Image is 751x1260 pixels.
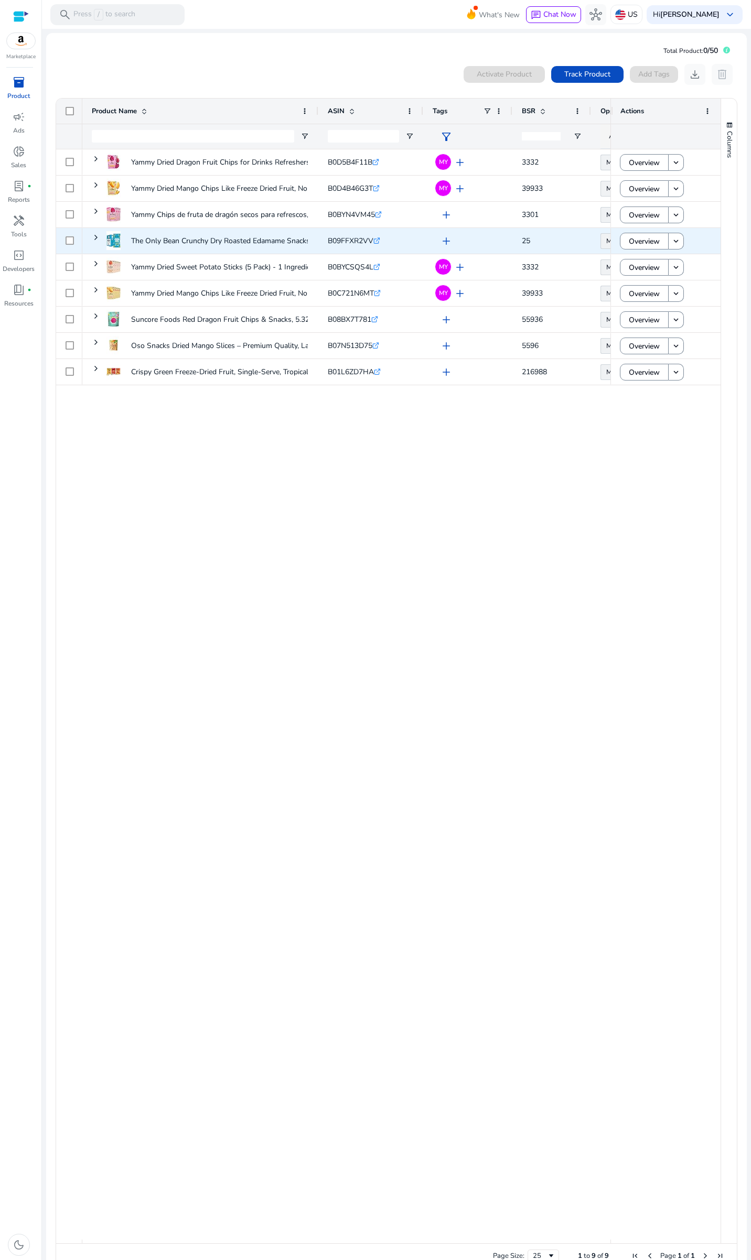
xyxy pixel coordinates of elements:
span: lab_profile [13,180,25,192]
span: Tags [433,106,447,116]
img: 41DguCkLl2L._SX38_SY50_CR,0,0,38,50_.jpg [106,284,121,302]
img: 41nlAitewAL._SX38_SY50_CR,0,0,38,50_.jpg [106,257,121,276]
span: handyman [13,214,25,227]
span: add [440,209,453,221]
mat-icon: keyboard_arrow_down [671,184,681,193]
span: 25 [522,236,530,246]
p: US [628,5,638,24]
mat-icon: keyboard_arrow_down [671,210,681,220]
span: Track Product [564,69,610,80]
span: Overview [629,362,660,383]
a: Moderate - High [600,233,661,249]
span: Opportunity Score [600,106,655,116]
p: Hi [653,11,720,18]
span: BSR [522,106,535,116]
img: 51sZjblT7oL._SX38_SY50_CR,0,0,38,50_.jpg [106,153,121,171]
button: Overview [620,285,669,302]
span: B08BX7T781 [328,314,371,324]
span: Total Product: [663,47,703,55]
p: Sales [11,160,26,170]
a: Moderate - High [600,338,661,354]
span: 3301 [522,210,539,220]
span: B0C721N6MT [328,288,374,298]
span: inventory_2 [13,76,25,89]
span: add [440,340,453,352]
p: Developers [3,264,35,274]
p: Marketplace [6,53,36,61]
span: code_blocks [13,249,25,262]
p: Reports [8,195,30,204]
span: Overview [629,231,660,252]
span: 39933 [522,288,543,298]
span: Overview [629,335,660,357]
button: download [684,64,705,85]
span: search [59,8,71,21]
span: 3332 [522,262,539,272]
a: Moderate - High [600,207,661,223]
span: add [440,235,453,247]
p: Yammy Dried Mango Chips Like Freeze Dried Fruit, No Sugar Added... [131,283,357,304]
input: ASIN Filter Input [328,130,399,143]
b: [PERSON_NAME] [660,9,720,19]
span: Overview [629,283,660,305]
p: Yammy Dried Sweet Potato Sticks (5 Pack) - 1 Ingredient Healthy... [131,256,349,278]
span: fiber_manual_record [27,288,31,292]
span: add [454,261,466,274]
mat-icon: keyboard_arrow_down [671,263,681,272]
span: donut_small [13,145,25,158]
a: Moderate - High [600,312,661,328]
span: B07N513D75 [328,341,372,351]
mat-icon: keyboard_arrow_down [671,315,681,324]
span: Chat Now [543,9,576,19]
span: filter_alt [440,131,453,143]
span: Actions [620,106,644,116]
span: MY [439,159,448,165]
div: Next Page [701,1252,710,1260]
mat-icon: keyboard_arrow_down [671,158,681,167]
p: Suncore Foods Red Dragon Fruit Chips & Snacks, 5.32oz (1 Pack),... [131,309,351,330]
span: Overview [629,257,660,278]
button: Overview [620,311,669,328]
span: Overview [629,204,660,226]
button: Overview [620,338,669,354]
span: MY [439,264,448,270]
mat-icon: keyboard_arrow_down [671,341,681,351]
button: Overview [620,364,669,381]
span: fiber_manual_record [27,184,31,188]
span: book_4 [13,284,25,296]
span: dark_mode [13,1239,25,1251]
p: Product [7,91,30,101]
mat-icon: keyboard_arrow_down [671,236,681,246]
a: Moderate - High [600,286,661,301]
span: download [689,68,701,81]
img: 51YNMUZd9HL._SX38_SY50_CR,0,0,38,50_.jpg [106,231,121,250]
span: B09FFXR2VV [328,236,373,246]
span: add [454,182,466,195]
span: B0BYCSQS4L [328,262,373,272]
span: What's New [479,6,520,24]
span: add [440,366,453,378]
p: The Only Bean Crunchy Dry Roasted Edamame Snacks (Sea Salt),... [131,230,350,252]
p: Press to search [73,9,135,20]
span: 0/50 [703,46,718,56]
button: Open Filter Menu [301,132,309,140]
span: All [609,131,618,141]
span: campaign [13,111,25,123]
p: Yammy Dried Mango Chips Like Freeze Dried Fruit, No Sugar Added... [131,178,357,199]
a: Moderate - High [600,364,661,380]
span: ASIN [328,106,345,116]
span: Overview [629,178,660,200]
span: add [440,313,453,326]
p: Resources [4,299,34,308]
div: Last Page [716,1252,724,1260]
div: First Page [631,1252,639,1260]
mat-icon: keyboard_arrow_down [671,367,681,377]
span: 55936 [522,314,543,324]
button: Overview [620,259,669,276]
span: add [454,287,466,300]
img: 41wKqBxmqsS._SX38_SY50_CR,0,0,38,50_.jpg [106,362,121,381]
span: keyboard_arrow_down [724,8,736,21]
span: B0D4B46G3T [328,183,373,193]
span: B01L6ZD7HA [328,367,374,377]
button: Overview [620,154,669,171]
